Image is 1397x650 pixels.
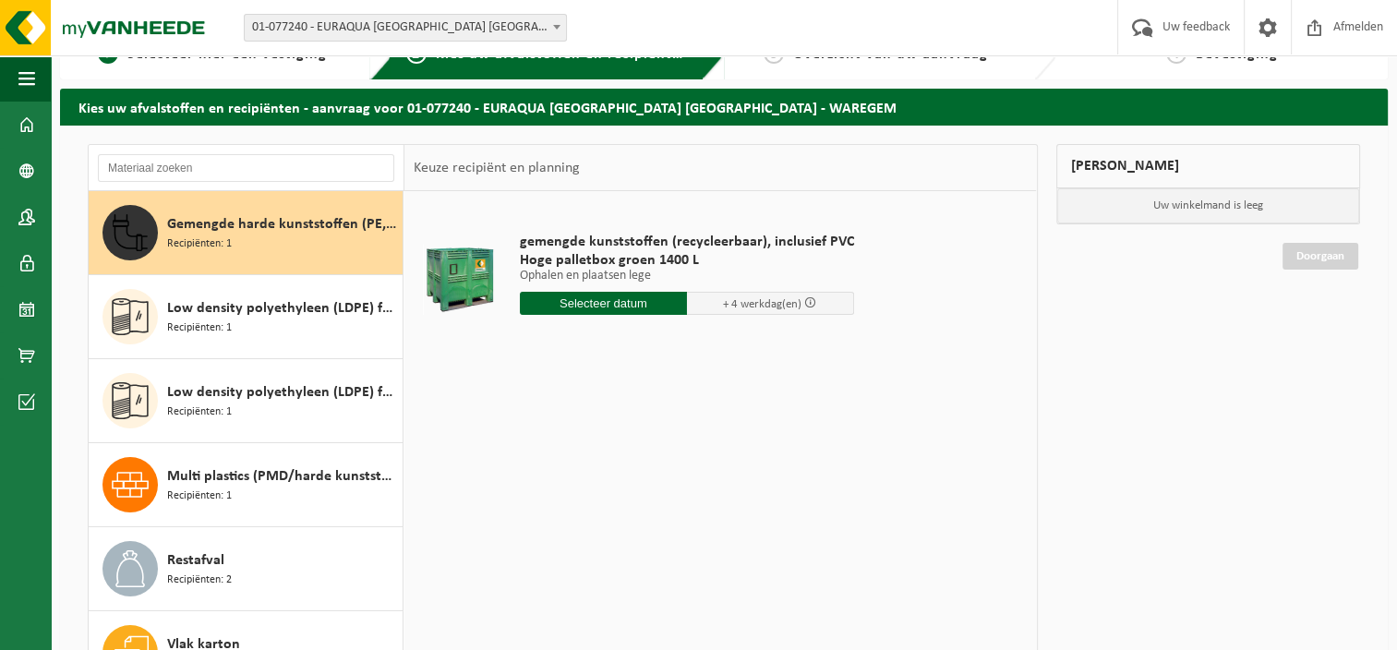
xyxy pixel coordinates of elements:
[404,145,589,191] div: Keuze recipiënt en planning
[60,89,1388,125] h2: Kies uw afvalstoffen en recipiënten - aanvraag voor 01-077240 - EURAQUA [GEOGRAPHIC_DATA] [GEOGRA...
[167,549,224,572] span: Restafval
[167,465,398,487] span: Multi plastics (PMD/harde kunststoffen/spanbanden/EPS/folie naturel/folie gemengd)
[89,275,403,359] button: Low density polyethyleen (LDPE) folie, los, gekleurd Recipiënten: 1
[167,213,398,235] span: Gemengde harde kunststoffen (PE, PP en PVC), recycleerbaar (industrieel)
[167,487,232,505] span: Recipiënten: 1
[167,235,232,253] span: Recipiënten: 1
[89,359,403,443] button: Low density polyethyleen (LDPE) folie, los, naturel Recipiënten: 1
[98,154,394,182] input: Materiaal zoeken
[167,381,398,403] span: Low density polyethyleen (LDPE) folie, los, naturel
[167,319,232,337] span: Recipiënten: 1
[1056,144,1361,188] div: [PERSON_NAME]
[520,270,854,283] p: Ophalen en plaatsen lege
[167,572,232,589] span: Recipiënten: 2
[520,233,854,251] span: gemengde kunststoffen (recycleerbaar), inclusief PVC
[167,297,398,319] span: Low density polyethyleen (LDPE) folie, los, gekleurd
[723,298,801,310] span: + 4 werkdag(en)
[89,443,403,527] button: Multi plastics (PMD/harde kunststoffen/spanbanden/EPS/folie naturel/folie gemengd) Recipiënten: 1
[244,14,567,42] span: 01-077240 - EURAQUA EUROPE NV - WAREGEM
[245,15,566,41] span: 01-077240 - EURAQUA EUROPE NV - WAREGEM
[1283,243,1358,270] a: Doorgaan
[520,292,687,315] input: Selecteer datum
[520,251,854,270] span: Hoge palletbox groen 1400 L
[89,527,403,611] button: Restafval Recipiënten: 2
[167,403,232,421] span: Recipiënten: 1
[89,191,403,275] button: Gemengde harde kunststoffen (PE, PP en PVC), recycleerbaar (industrieel) Recipiënten: 1
[1057,188,1360,223] p: Uw winkelmand is leeg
